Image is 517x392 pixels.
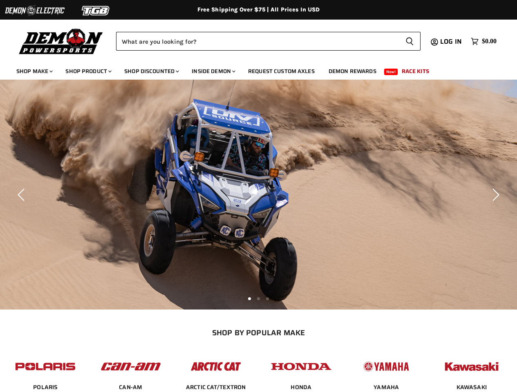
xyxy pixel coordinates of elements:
[291,383,311,391] a: HONDA
[13,354,77,379] img: POPULAR_MAKE_logo_2_dba48cf1-af45-46d4-8f73-953a0f002620.jpg
[486,187,503,203] button: Next
[10,63,58,80] a: Shop Make
[396,63,435,80] a: Race Kits
[116,32,421,51] form: Product
[384,69,398,75] span: New!
[266,297,269,300] li: Page dot 3
[436,38,467,45] a: Log in
[59,63,116,80] a: Shop Product
[116,32,399,51] input: Search
[374,383,399,392] span: YAMAHA
[184,354,248,379] img: POPULAR_MAKE_logo_3_027535af-6171-4c5e-a9bc-f0eccd05c5d6.jpg
[186,383,246,392] span: ARCTIC CAT/TEXTRON
[457,383,487,391] a: KAWASAKI
[248,297,251,300] li: Page dot 1
[291,383,311,392] span: HONDA
[467,36,501,47] a: $0.00
[374,383,399,391] a: YAMAHA
[186,63,240,80] a: Inside Demon
[33,383,58,392] span: POLARIS
[119,383,142,391] a: CAN-AM
[322,63,383,80] a: Demon Rewards
[118,63,184,80] a: Shop Discounted
[10,328,507,337] h2: SHOP BY POPULAR MAKE
[186,383,246,391] a: ARCTIC CAT/TEXTRON
[440,36,462,47] span: Log in
[257,297,260,300] li: Page dot 2
[14,187,31,203] button: Previous
[354,354,418,379] img: POPULAR_MAKE_logo_5_20258e7f-293c-4aac-afa8-159eaa299126.jpg
[4,3,65,18] img: Demon Electric Logo 2
[10,60,495,80] ul: Main menu
[33,383,58,391] a: POLARIS
[99,354,163,379] img: POPULAR_MAKE_logo_1_adc20308-ab24-48c4-9fac-e3c1a623d575.jpg
[16,27,106,56] img: Demon Powersports
[399,32,421,51] button: Search
[65,3,127,18] img: TGB Logo 2
[242,63,321,80] a: Request Custom Axles
[119,383,142,392] span: CAN-AM
[440,354,504,379] img: POPULAR_MAKE_logo_6_76e8c46f-2d1e-4ecc-b320-194822857d41.jpg
[482,38,497,45] span: $0.00
[457,383,487,392] span: KAWASAKI
[269,354,333,379] img: POPULAR_MAKE_logo_4_4923a504-4bac-4306-a1be-165a52280178.jpg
